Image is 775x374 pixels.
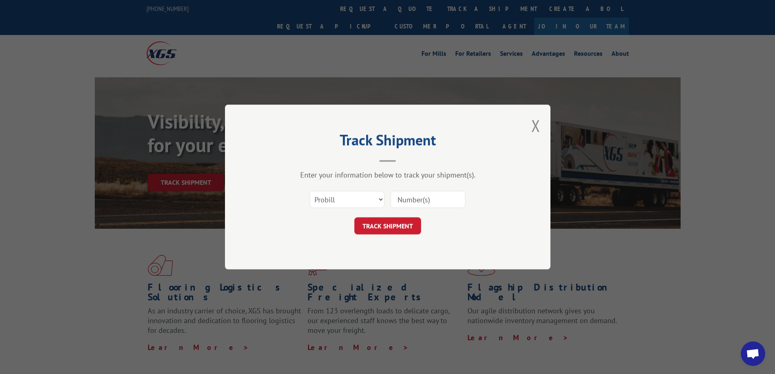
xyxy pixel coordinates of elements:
input: Number(s) [391,191,465,208]
div: Enter your information below to track your shipment(s). [266,170,510,179]
button: Close modal [531,115,540,136]
a: Open chat [741,341,765,366]
button: TRACK SHIPMENT [354,217,421,234]
h2: Track Shipment [266,134,510,150]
